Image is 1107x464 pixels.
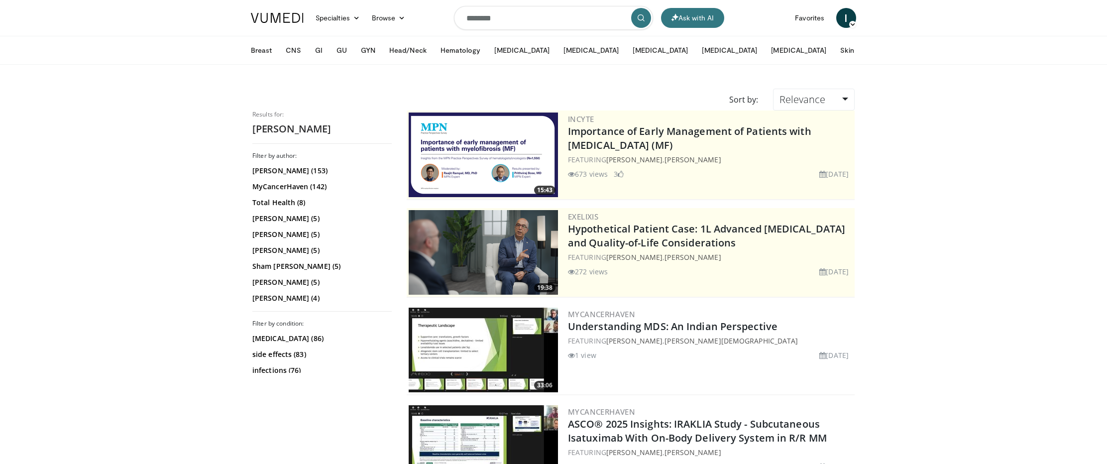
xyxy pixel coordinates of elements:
a: Importance of Early Management of Patients with [MEDICAL_DATA] (MF) [568,124,811,152]
a: Specialties [310,8,366,28]
a: MyCancerHaven [568,309,635,319]
li: [DATE] [819,266,849,277]
span: Relevance [779,93,825,106]
a: [PERSON_NAME] (5) [252,245,389,255]
a: [PERSON_NAME] [606,252,663,262]
button: GYN [355,40,381,60]
a: Favorites [789,8,830,28]
a: [PERSON_NAME] [664,155,721,164]
a: Total Health (8) [252,198,389,208]
button: Head/Neck [383,40,433,60]
a: side effects (83) [252,349,389,359]
button: Ask with AI [661,8,724,28]
h3: Filter by condition: [252,320,392,328]
li: 673 views [568,169,608,179]
a: [PERSON_NAME][DEMOGRAPHIC_DATA] [664,336,798,346]
button: [MEDICAL_DATA] [765,40,832,60]
img: VuMedi Logo [251,13,304,23]
li: 3 [614,169,624,179]
a: [PERSON_NAME] (5) [252,230,389,239]
img: 5708e27b-2380-4b0a-9dae-67d3555d4eb5.300x170_q85_crop-smart_upscale.jpg [409,308,558,392]
span: 33:06 [534,381,555,390]
div: FEATURING , [568,447,853,458]
a: 15:43 [409,113,558,197]
a: Understanding MDS: An Indian Perspective [568,320,777,333]
a: infections (76) [252,365,389,375]
button: [MEDICAL_DATA] [557,40,625,60]
li: [DATE] [819,169,849,179]
a: Exelixis [568,212,598,222]
a: Hypothetical Patient Case: 1L Advanced [MEDICAL_DATA] and Quality-of-Life Considerations [568,222,845,249]
img: 0ab4ba2a-1ce5-4c7e-8472-26c5528d93bc.png.300x170_q85_crop-smart_upscale.png [409,113,558,197]
button: Skin [834,40,860,60]
div: Sort by: [722,89,766,111]
a: I [836,8,856,28]
span: 15:43 [534,186,555,195]
button: Hematology [435,40,487,60]
img: 7f860e55-decd-49ee-8c5f-da08edcb9540.png.300x170_q85_crop-smart_upscale.png [409,210,558,295]
button: GI [309,40,329,60]
a: MyCancerHaven [568,407,635,417]
a: [PERSON_NAME] (4) [252,293,389,303]
li: [DATE] [819,350,849,360]
a: ASCO® 2025 Insights: IRAKLIA Study - Subcutaneous Isatuximab With On-Body Delivery System in R/R MM [568,417,827,445]
a: [PERSON_NAME] [606,448,663,457]
a: 19:38 [409,210,558,295]
h2: [PERSON_NAME] [252,122,392,135]
a: [PERSON_NAME] [606,336,663,346]
li: 1 view [568,350,596,360]
span: 19:38 [534,283,555,292]
a: Relevance [773,89,855,111]
input: Search topics, interventions [454,6,653,30]
a: [PERSON_NAME] [664,252,721,262]
a: [PERSON_NAME] [664,448,721,457]
button: GU [331,40,353,60]
a: [PERSON_NAME] (5) [252,214,389,224]
button: [MEDICAL_DATA] [627,40,694,60]
a: Sham [PERSON_NAME] (5) [252,261,389,271]
a: MyCancerHaven (142) [252,182,389,192]
p: Results for: [252,111,392,118]
a: Incyte [568,114,594,124]
a: [PERSON_NAME] (153) [252,166,389,176]
div: FEATURING , [568,336,853,346]
a: 33:06 [409,308,558,392]
h3: Filter by author: [252,152,392,160]
a: [PERSON_NAME] (5) [252,277,389,287]
li: 272 views [568,266,608,277]
button: [MEDICAL_DATA] [488,40,555,60]
a: [PERSON_NAME] [606,155,663,164]
button: Breast [245,40,278,60]
div: FEATURING , [568,154,853,165]
button: CNS [280,40,307,60]
button: [MEDICAL_DATA] [696,40,763,60]
a: [MEDICAL_DATA] (86) [252,334,389,344]
a: Browse [366,8,412,28]
div: FEATURING , [568,252,853,262]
